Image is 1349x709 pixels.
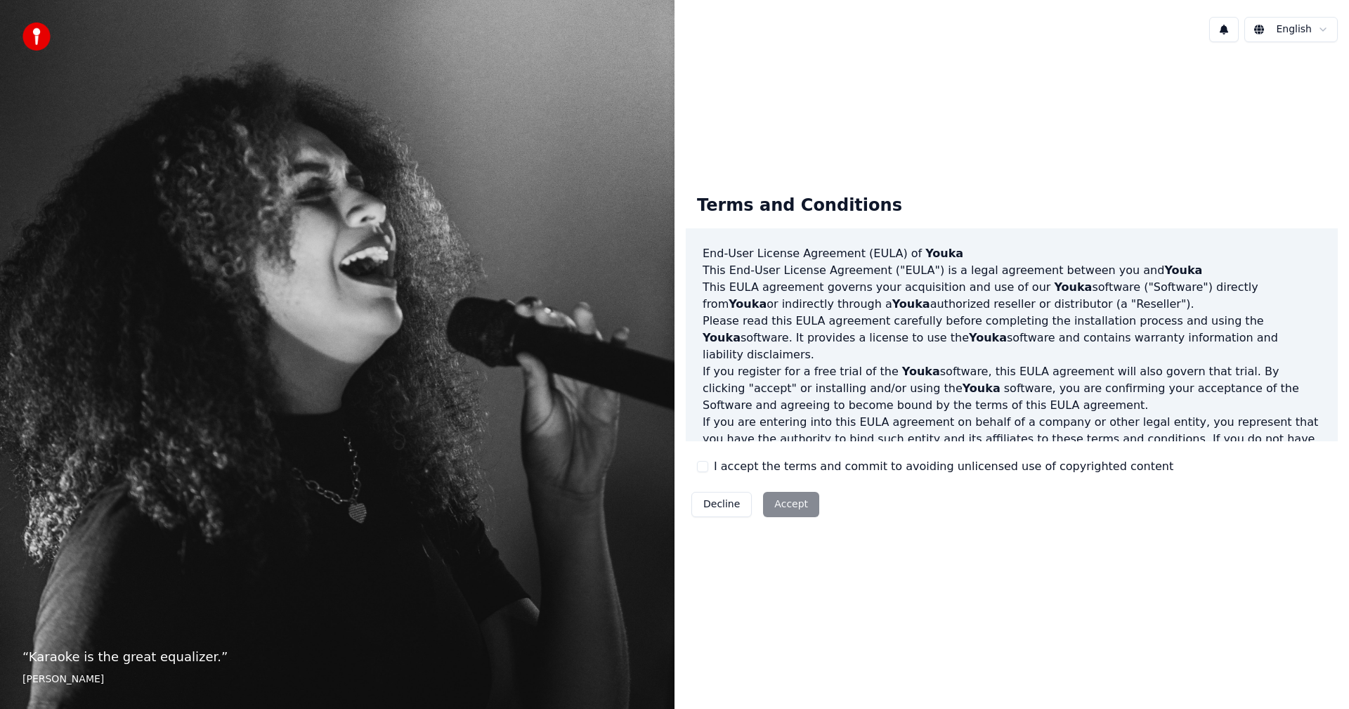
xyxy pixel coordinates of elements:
[22,647,652,667] p: “ Karaoke is the great equalizer. ”
[22,22,51,51] img: youka
[703,331,741,344] span: Youka
[925,247,963,260] span: Youka
[691,492,752,517] button: Decline
[703,279,1321,313] p: This EULA agreement governs your acquisition and use of our software ("Software") directly from o...
[963,382,1001,395] span: Youka
[703,313,1321,363] p: Please read this EULA agreement carefully before completing the installation process and using th...
[22,672,652,687] footer: [PERSON_NAME]
[729,297,767,311] span: Youka
[714,458,1173,475] label: I accept the terms and commit to avoiding unlicensed use of copyrighted content
[703,363,1321,414] p: If you register for a free trial of the software, this EULA agreement will also govern that trial...
[1054,280,1092,294] span: Youka
[969,331,1007,344] span: Youka
[703,245,1321,262] h3: End-User License Agreement (EULA) of
[686,183,913,228] div: Terms and Conditions
[892,297,930,311] span: Youka
[1164,264,1202,277] span: Youka
[703,262,1321,279] p: This End-User License Agreement ("EULA") is a legal agreement between you and
[902,365,940,378] span: Youka
[703,414,1321,481] p: If you are entering into this EULA agreement on behalf of a company or other legal entity, you re...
